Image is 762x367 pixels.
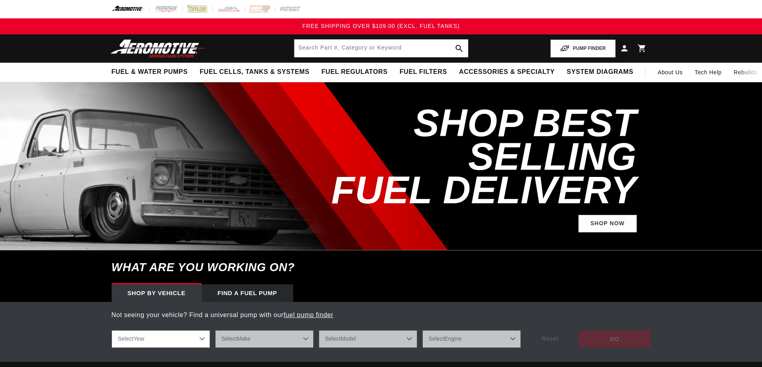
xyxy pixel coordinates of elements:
[450,40,468,57] button: search button
[550,40,615,58] button: PUMP FINDER
[561,63,639,81] summary: System Diagrams
[112,284,202,302] div: Shop by vehicle
[106,63,194,81] summary: Fuel & Water Pumps
[658,69,682,75] span: About Us
[734,68,757,77] span: Rebuilds
[422,330,521,348] select: Engine
[302,23,460,29] span: FREE SHIPPING OVER $109.00 (EXCL. FUEL TANKS)
[394,63,453,81] summary: Fuel Filters
[202,284,293,302] div: Find a Fuel Pump
[321,68,387,76] span: Fuel Regulators
[112,68,188,76] span: Fuel & Water Pumps
[315,63,393,81] summary: Fuel Regulators
[215,330,314,348] select: Make
[295,106,637,207] h2: SHOP BEST SELLING FUEL DELIVERY
[194,63,315,81] summary: Fuel Cells, Tanks & Systems
[578,215,637,233] a: Shop Now
[567,68,633,76] span: System Diagrams
[459,68,555,76] span: Accessories & Specialty
[294,40,468,57] input: Search by Part Number, Category or Keyword
[652,63,688,82] a: About Us
[400,68,447,76] span: Fuel Filters
[319,330,417,348] select: Model
[92,250,671,284] h6: What are you working on?
[112,330,210,348] select: Year
[200,68,309,76] span: Fuel Cells, Tanks & Systems
[112,310,651,320] p: Not seeing your vehicle? Find a universal pump with our
[695,68,722,77] span: Tech Help
[284,311,333,318] a: fuel pump finder
[453,63,561,81] summary: Accessories & Specialty
[108,39,208,58] img: Aeromotive
[689,63,728,82] summary: Tech Help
